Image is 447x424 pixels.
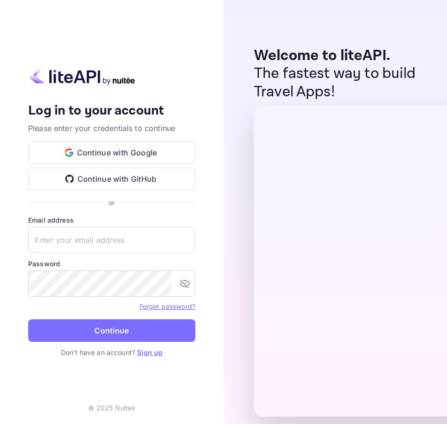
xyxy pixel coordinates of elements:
[254,65,428,101] p: The fastest way to build Travel Apps!
[108,198,115,208] p: or
[137,348,162,356] a: Sign up
[28,319,195,342] button: Continue
[28,215,195,225] label: Email address
[28,67,136,85] img: liteapi
[254,47,428,65] p: Welcome to liteAPI.
[176,274,194,293] button: toggle password visibility
[88,403,136,413] p: © 2025 Nuitee
[139,301,195,311] a: Forget password?
[28,227,195,253] input: Enter your email address
[28,259,195,269] label: Password
[28,347,195,357] p: Don't have an account?
[28,141,195,164] button: Continue with Google
[28,103,195,119] h4: Log in to your account
[28,123,195,134] p: Please enter your credentials to continue
[139,302,195,310] a: Forget password?
[28,168,195,190] button: Continue with GitHub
